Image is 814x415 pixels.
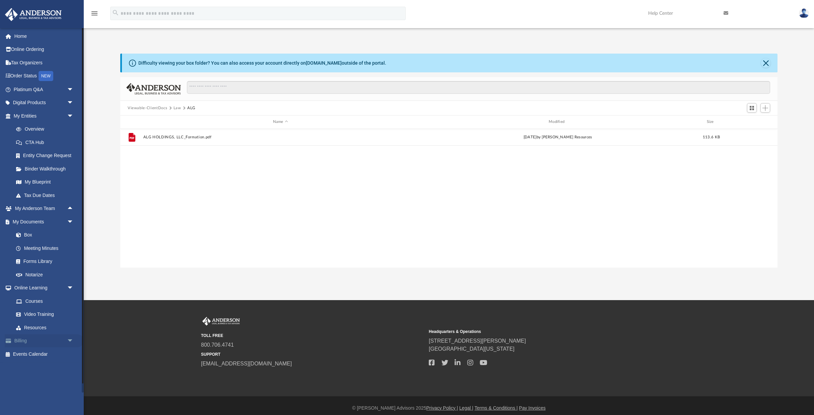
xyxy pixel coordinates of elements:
a: Pay Invoices [519,405,545,411]
a: My Documentsarrow_drop_down [5,215,80,228]
button: Close [761,58,770,68]
div: NEW [39,71,53,81]
img: Anderson Advisors Platinum Portal [3,8,64,21]
a: Privacy Policy | [426,405,458,411]
img: Anderson Advisors Platinum Portal [201,317,241,326]
button: Law [174,105,181,111]
a: [EMAIL_ADDRESS][DOMAIN_NAME] [201,361,292,366]
span: arrow_drop_up [67,202,80,216]
a: Forms Library [9,255,77,268]
a: Legal | [459,405,473,411]
div: [DATE] by [PERSON_NAME] Resources [421,134,695,140]
button: Add [760,103,770,113]
a: My Blueprint [9,176,80,189]
div: Name [143,119,418,125]
a: Platinum Q&Aarrow_drop_down [5,83,84,96]
small: Headquarters & Operations [429,329,652,335]
a: Box [9,228,77,242]
span: arrow_drop_down [67,281,80,295]
a: Digital Productsarrow_drop_down [5,96,84,110]
a: Courses [9,294,80,308]
div: Size [698,119,725,125]
a: CTA Hub [9,136,84,149]
span: arrow_drop_down [67,215,80,229]
div: Modified [420,119,695,125]
span: arrow_drop_down [67,334,80,348]
a: [STREET_ADDRESS][PERSON_NAME] [429,338,526,344]
span: arrow_drop_down [67,96,80,110]
button: Switch to Grid View [747,103,757,113]
input: Search files and folders [187,81,770,94]
small: TOLL FREE [201,333,424,339]
i: menu [90,9,98,17]
span: arrow_drop_down [67,109,80,123]
span: 113.6 KB [703,135,720,139]
a: My Entitiesarrow_drop_down [5,109,84,123]
a: Order StatusNEW [5,69,84,83]
a: Overview [9,123,84,136]
a: Meeting Minutes [9,241,80,255]
a: Video Training [9,308,77,321]
div: Difficulty viewing your box folder? You can also access your account directly on outside of the p... [138,60,386,67]
button: Viewable-ClientDocs [128,105,167,111]
a: Online Learningarrow_drop_down [5,281,80,295]
div: grid [120,129,777,268]
i: search [112,9,119,16]
img: User Pic [799,8,809,18]
div: id [728,119,774,125]
a: Tax Organizers [5,56,84,69]
a: Terms & Conditions | [475,405,518,411]
a: Billingarrow_drop_down [5,334,84,348]
div: © [PERSON_NAME] Advisors 2025 [84,405,814,412]
a: Events Calendar [5,347,84,361]
a: [GEOGRAPHIC_DATA][US_STATE] [429,346,515,352]
a: 800.706.4741 [201,342,234,348]
span: arrow_drop_down [67,83,80,96]
button: ALG HOLDINGS, LLC_Formation.pdf [143,135,418,139]
a: My Anderson Teamarrow_drop_up [5,202,80,215]
a: Entity Change Request [9,149,84,162]
a: Home [5,29,84,43]
div: id [123,119,140,125]
a: Notarize [9,268,80,281]
a: Binder Walkthrough [9,162,84,176]
a: Online Ordering [5,43,84,56]
a: [DOMAIN_NAME] [306,60,342,66]
a: menu [90,13,98,17]
a: Tax Due Dates [9,189,84,202]
button: ALG [187,105,195,111]
a: Resources [9,321,80,334]
small: SUPPORT [201,351,424,357]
